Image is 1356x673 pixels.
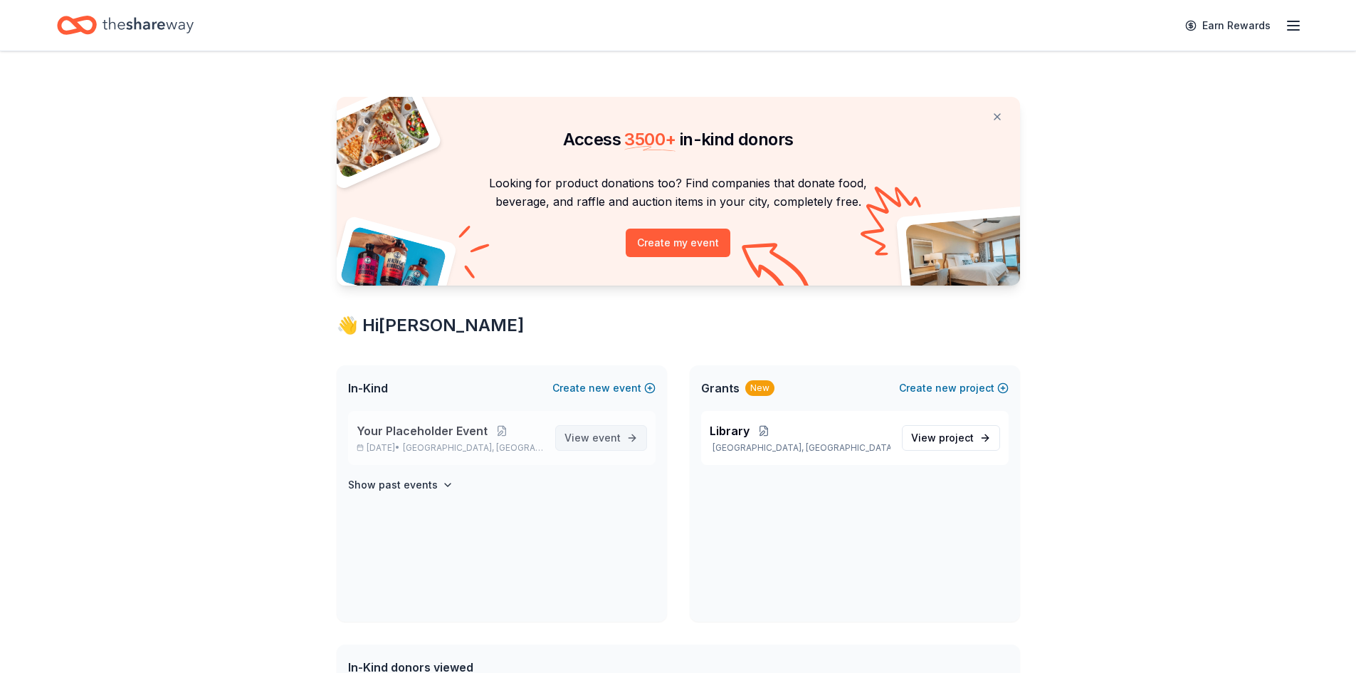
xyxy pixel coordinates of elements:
[710,422,750,439] span: Library
[357,442,544,454] p: [DATE] •
[403,442,543,454] span: [GEOGRAPHIC_DATA], [GEOGRAPHIC_DATA]
[564,429,621,447] span: View
[555,425,647,451] a: View event
[626,229,730,257] button: Create my event
[710,442,890,454] p: [GEOGRAPHIC_DATA], [GEOGRAPHIC_DATA]
[348,476,438,494] h4: Show past events
[552,380,656,397] button: Createnewevent
[57,9,194,42] a: Home
[592,432,621,444] span: event
[563,129,794,150] span: Access in-kind donors
[320,88,431,179] img: Pizza
[902,425,1000,451] a: View project
[1177,13,1279,38] a: Earn Rewards
[348,380,388,397] span: In-Kind
[354,174,1003,212] p: Looking for product donations too? Find companies that donate food, beverage, and raffle and auct...
[939,432,974,444] span: project
[624,129,676,150] span: 3500 +
[742,243,813,296] img: Curvy arrow
[745,380,774,396] div: New
[357,422,488,439] span: Your Placeholder Event
[589,380,610,397] span: new
[899,380,1009,397] button: Createnewproject
[348,476,453,494] button: Show past events
[701,380,740,397] span: Grants
[911,429,974,447] span: View
[935,380,957,397] span: new
[337,314,1020,337] div: 👋 Hi [PERSON_NAME]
